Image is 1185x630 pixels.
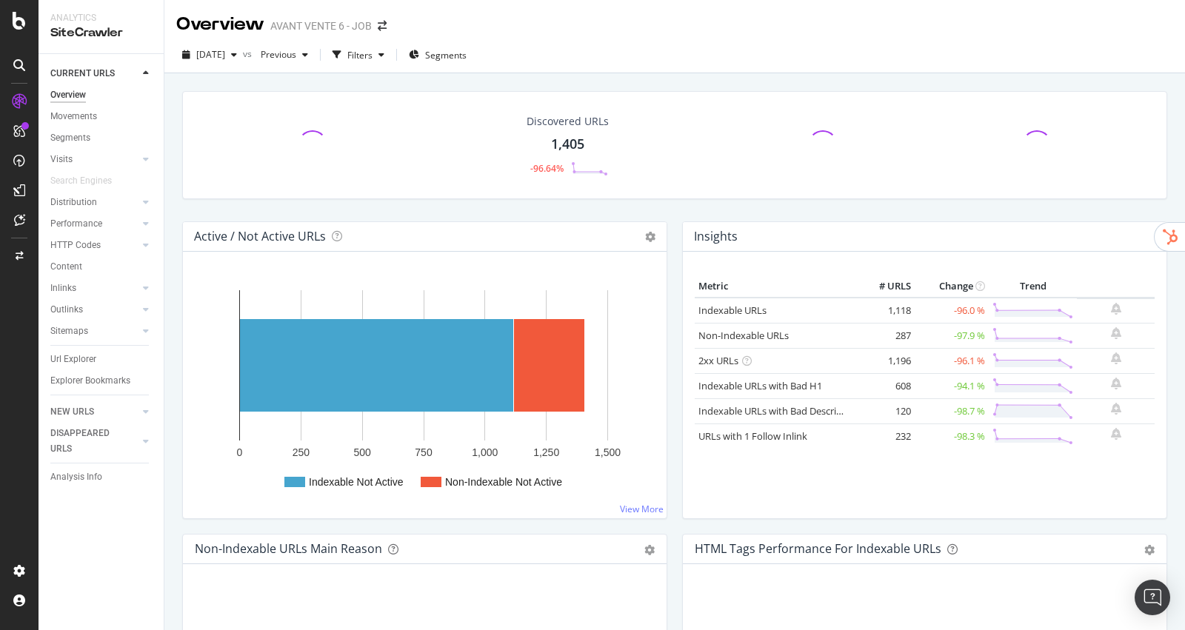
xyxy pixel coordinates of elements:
i: Options [645,232,655,242]
a: HTTP Codes [50,238,138,253]
div: Analytics [50,12,152,24]
div: HTTP Codes [50,238,101,253]
svg: A chart. [195,275,655,506]
a: Segments [50,130,153,146]
a: NEW URLS [50,404,138,420]
div: Inlinks [50,281,76,296]
button: Filters [327,43,390,67]
div: bell-plus [1111,352,1121,364]
text: 0 [237,446,243,458]
th: # URLS [855,275,915,298]
div: CURRENT URLS [50,66,115,81]
a: Indexable URLs with Bad H1 [698,379,822,392]
text: Indexable Not Active [309,476,404,488]
a: Performance [50,216,138,232]
div: SiteCrawler [50,24,152,41]
div: Discovered URLs [527,114,609,129]
span: Segments [425,49,467,61]
div: Open Intercom Messenger [1135,580,1170,615]
th: Trend [989,275,1077,298]
a: Explorer Bookmarks [50,373,153,389]
div: Segments [50,130,90,146]
span: Previous [255,48,296,61]
div: Overview [50,87,86,103]
a: Outlinks [50,302,138,318]
div: Visits [50,152,73,167]
div: arrow-right-arrow-left [378,21,387,31]
div: HTML Tags Performance for Indexable URLs [695,541,941,556]
div: Sitemaps [50,324,88,339]
div: bell-plus [1111,327,1121,339]
div: Explorer Bookmarks [50,373,130,389]
td: -96.1 % [915,348,989,373]
div: AVANT VENTE 6 - JOB [270,19,372,33]
button: Previous [255,43,314,67]
text: 1,000 [472,446,498,458]
td: -97.9 % [915,323,989,348]
th: Metric [695,275,855,298]
div: Overview [176,12,264,37]
h4: Active / Not Active URLs [194,227,326,247]
a: Indexable URLs with Bad Description [698,404,860,418]
div: bell-plus [1111,428,1121,440]
div: gear [644,545,655,555]
a: Overview [50,87,153,103]
text: 500 [353,446,371,458]
span: 2025 Oct. 13th [196,48,225,61]
a: Inlinks [50,281,138,296]
div: Filters [347,49,373,61]
text: 1,500 [595,446,621,458]
div: Movements [50,109,97,124]
td: 1,118 [855,298,915,324]
a: Url Explorer [50,352,153,367]
a: Analysis Info [50,469,153,485]
div: Analysis Info [50,469,102,485]
h4: Insights [694,227,738,247]
a: Movements [50,109,153,124]
div: bell-plus [1111,403,1121,415]
th: Change [915,275,989,298]
td: 1,196 [855,348,915,373]
div: gear [1144,545,1155,555]
button: [DATE] [176,43,243,67]
div: -96.64% [530,162,564,175]
div: bell-plus [1111,378,1121,389]
span: vs [243,47,255,60]
div: Distribution [50,195,97,210]
div: 1,405 [551,135,584,154]
a: View More [620,503,664,515]
td: -98.7 % [915,398,989,423]
a: Distribution [50,195,138,210]
td: -94.1 % [915,373,989,398]
a: Visits [50,152,138,167]
button: Segments [403,43,473,67]
a: URLs with 1 Follow Inlink [698,429,807,443]
td: 287 [855,323,915,348]
div: Outlinks [50,302,83,318]
a: Content [50,259,153,275]
div: Url Explorer [50,352,96,367]
td: -96.0 % [915,298,989,324]
div: NEW URLS [50,404,94,420]
div: Content [50,259,82,275]
a: Sitemaps [50,324,138,339]
div: bell-plus [1111,303,1121,315]
a: CURRENT URLS [50,66,138,81]
text: Non-Indexable Not Active [445,476,562,488]
td: 120 [855,398,915,423]
a: Non-Indexable URLs [698,329,789,342]
text: 750 [415,446,433,458]
text: 250 [293,446,310,458]
a: Indexable URLs [698,304,767,317]
td: -98.3 % [915,423,989,449]
td: 608 [855,373,915,398]
div: Performance [50,216,102,232]
a: DISAPPEARED URLS [50,426,138,457]
a: 2xx URLs [698,354,738,367]
div: Search Engines [50,173,112,189]
div: DISAPPEARED URLS [50,426,125,457]
a: Search Engines [50,173,127,189]
td: 232 [855,423,915,449]
div: Non-Indexable URLs Main Reason [195,541,382,556]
